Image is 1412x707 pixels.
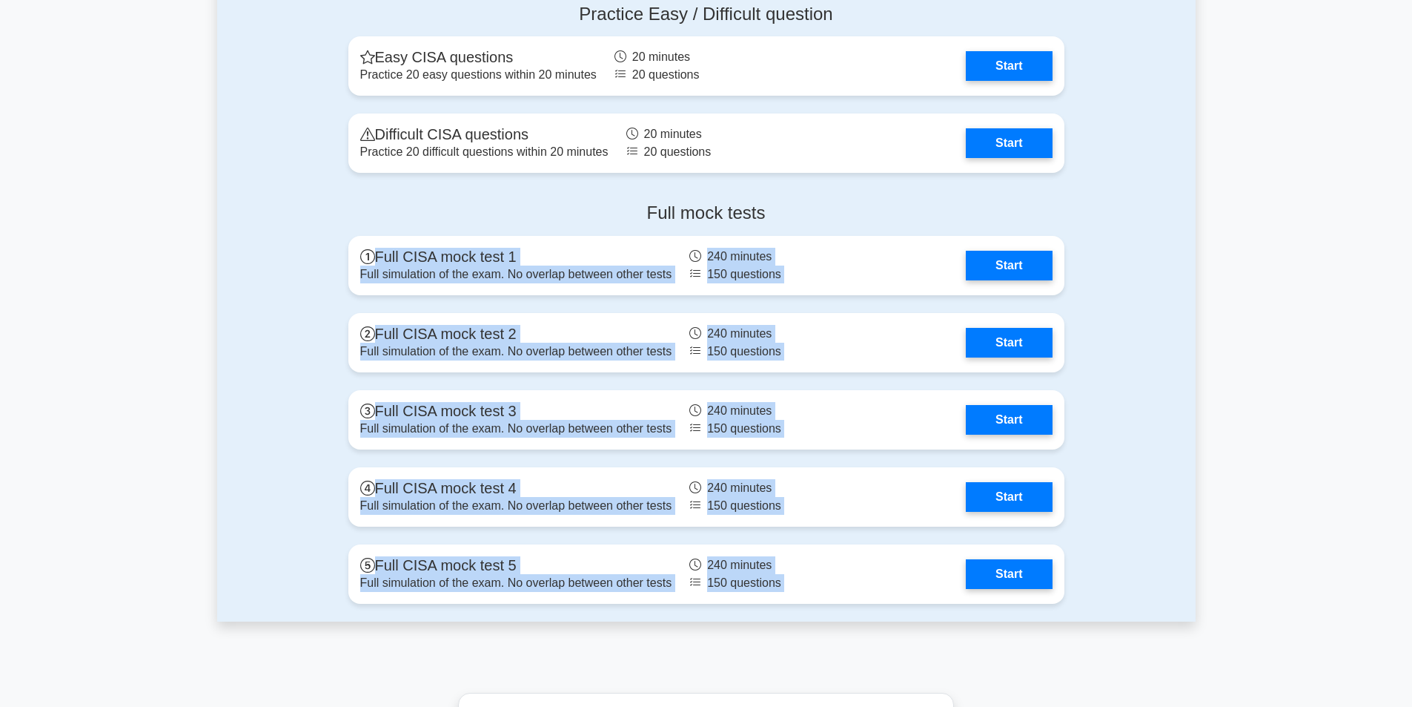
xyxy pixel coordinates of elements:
h4: Practice Easy / Difficult question [348,4,1064,25]
a: Start [966,51,1052,81]
a: Start [966,405,1052,435]
h4: Full mock tests [348,203,1064,224]
a: Start [966,128,1052,158]
a: Start [966,559,1052,589]
a: Start [966,482,1052,512]
a: Start [966,328,1052,358]
a: Start [966,251,1052,280]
